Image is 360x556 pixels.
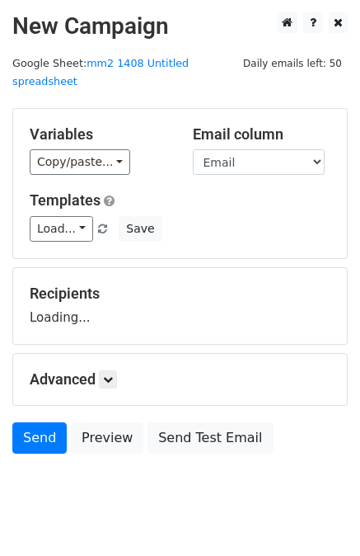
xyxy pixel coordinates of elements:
[30,370,330,389] h5: Advanced
[237,54,348,73] span: Daily emails left: 50
[30,285,330,327] div: Loading...
[30,191,101,209] a: Templates
[12,57,189,88] a: mm2 1408 Untitled spreadsheet
[30,216,93,242] a: Load...
[193,125,331,144] h5: Email column
[12,57,189,88] small: Google Sheet:
[147,422,273,454] a: Send Test Email
[119,216,161,242] button: Save
[237,57,348,69] a: Daily emails left: 50
[12,422,67,454] a: Send
[71,422,143,454] a: Preview
[30,125,168,144] h5: Variables
[30,149,130,175] a: Copy/paste...
[12,12,348,40] h2: New Campaign
[30,285,330,303] h5: Recipients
